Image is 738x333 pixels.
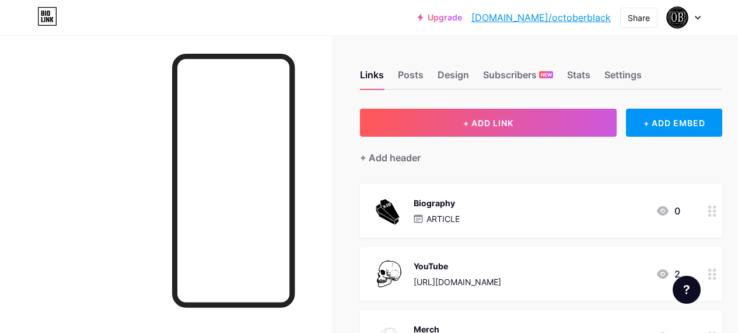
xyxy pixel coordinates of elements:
div: Biography [414,197,460,209]
button: + ADD LINK [360,109,617,137]
div: Links [360,68,384,89]
div: YouTube [414,260,501,272]
div: Subscribers [483,68,553,89]
p: ARTICLE [426,213,460,225]
div: 2 [656,267,680,281]
div: + Add header [360,151,421,165]
img: YouTube [374,259,404,289]
div: Stats [567,68,590,89]
span: NEW [541,71,552,78]
div: Share [628,12,650,24]
a: Upgrade [418,13,462,22]
span: + ADD LINK [463,118,513,128]
div: [URL][DOMAIN_NAME] [414,276,501,288]
img: Biography [374,196,404,226]
div: Settings [604,68,642,89]
img: OctoberBlack33 [666,6,688,29]
a: [DOMAIN_NAME]/octoberblack [471,11,611,25]
div: Posts [398,68,424,89]
div: Design [438,68,469,89]
div: + ADD EMBED [626,109,722,137]
div: 0 [656,204,680,218]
